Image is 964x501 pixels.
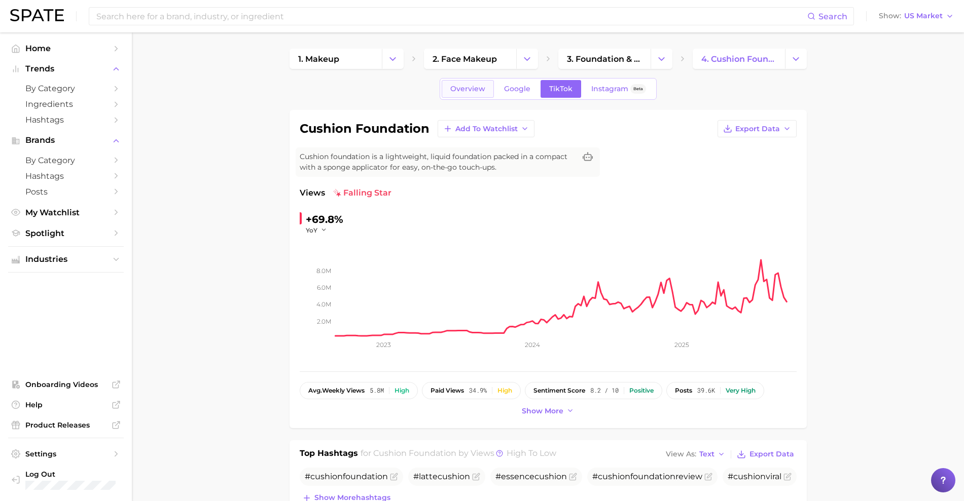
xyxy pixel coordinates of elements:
[25,400,106,409] span: Help
[25,171,106,181] span: Hashtags
[8,184,124,200] a: Posts
[8,417,124,433] a: Product Releases
[10,9,64,21] img: SPATE
[25,156,106,165] span: by Category
[317,284,331,291] tspan: 6.0m
[25,44,106,53] span: Home
[699,451,715,457] span: Text
[8,61,124,76] button: Trends
[519,404,577,418] button: Show more
[8,133,124,148] button: Brands
[734,447,796,461] button: Export Data
[533,387,585,394] span: sentiment score
[25,187,106,197] span: Posts
[735,125,780,133] span: Export Data
[8,96,124,112] a: Ingredients
[497,387,512,394] div: High
[541,80,581,98] a: TikTok
[590,387,619,394] span: 8.2 / 10
[390,473,398,481] button: Flag as miscategorized or irrelevant
[25,208,106,217] span: My Watchlist
[433,54,497,64] span: 2. face makeup
[300,123,430,135] h1: cushion foundation
[395,387,409,394] div: High
[25,136,106,145] span: Brands
[8,41,124,56] a: Home
[592,472,702,481] span: # review
[522,407,563,415] span: Show more
[382,49,404,69] button: Change Category
[8,112,124,128] a: Hashtags
[308,387,322,394] abbr: average
[25,420,106,430] span: Product Releases
[718,120,797,137] button: Export Data
[583,80,655,98] a: InstagramBeta
[663,448,728,461] button: View AsText
[450,85,485,93] span: Overview
[438,120,534,137] button: Add to Watchlist
[300,151,576,173] span: Cushion foundation is a lightweight, liquid foundation packed in a compact with a sponge applicat...
[651,49,672,69] button: Change Category
[442,80,494,98] a: Overview
[674,341,689,349] tspan: 2025
[693,49,785,69] a: 4. cushion foundation
[666,382,764,399] button: posts39.6kVery high
[504,85,530,93] span: Google
[567,54,642,64] span: 3. foundation & base products
[308,387,365,394] span: weekly views
[300,187,325,199] span: Views
[25,99,106,109] span: Ingredients
[310,472,343,481] span: cushion
[8,446,124,461] a: Settings
[25,380,106,389] span: Onboarding Videos
[697,387,715,394] span: 39.6k
[629,387,654,394] div: Positive
[25,255,106,264] span: Industries
[25,64,106,73] span: Trends
[438,472,470,481] span: cushion
[305,472,388,481] span: #
[333,189,341,197] img: falling star
[598,472,630,481] span: cushion
[8,397,124,412] a: Help
[290,49,382,69] a: 1. makeup
[733,472,766,481] span: cushion
[818,12,847,21] span: Search
[333,187,391,199] span: falling star
[516,49,538,69] button: Change Category
[25,470,142,479] span: Log Out
[8,377,124,392] a: Onboarding Videos
[495,472,567,481] span: #essence
[317,317,331,325] tspan: 2.0m
[472,473,480,481] button: Flag as miscategorized or irrelevant
[675,387,692,394] span: posts
[25,115,106,125] span: Hashtags
[25,84,106,93] span: by Category
[8,81,124,96] a: by Category
[316,267,331,275] tspan: 8.0m
[549,85,573,93] span: TikTok
[25,228,106,238] span: Spotlight
[630,472,675,481] span: foundation
[507,448,556,458] span: high to low
[525,382,662,399] button: sentiment score8.2 / 10Positive
[591,85,628,93] span: Instagram
[95,8,807,25] input: Search here for a brand, industry, or ingredient
[726,387,756,394] div: Very high
[316,300,331,308] tspan: 4.0m
[534,472,567,481] span: cushion
[343,472,388,481] span: foundation
[298,54,339,64] span: 1. makeup
[8,152,124,168] a: by Category
[701,54,776,64] span: 4. cushion foundation
[469,387,487,394] span: 34.9%
[300,447,358,461] h1: Top Hashtags
[558,49,651,69] a: 3. foundation & base products
[306,211,343,227] div: +69.8%
[422,382,521,399] button: paid views34.9%High
[306,226,317,235] span: YoY
[373,448,456,458] span: cushion foundation
[413,472,470,481] span: #latte
[431,387,464,394] span: paid views
[300,382,418,399] button: avg.weekly views5.8mHigh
